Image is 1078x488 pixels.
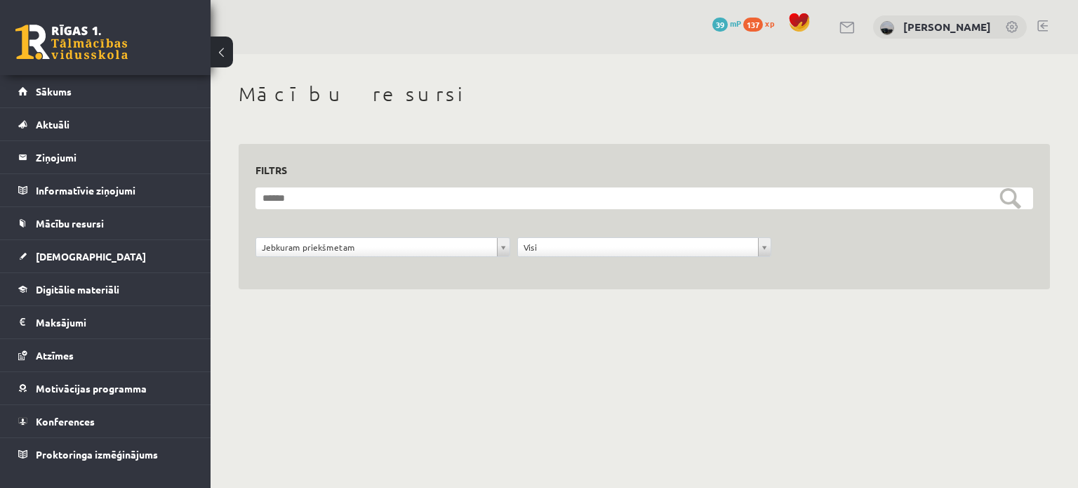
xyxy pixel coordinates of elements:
a: Visi [518,238,771,256]
span: Atzīmes [36,349,74,362]
a: Rīgas 1. Tālmācības vidusskola [15,25,128,60]
a: Atzīmes [18,339,193,371]
span: Visi [524,238,753,256]
a: Konferences [18,405,193,437]
a: Mācību resursi [18,207,193,239]
a: Proktoringa izmēģinājums [18,438,193,470]
a: 137 xp [743,18,781,29]
h1: Mācību resursi [239,82,1050,106]
span: Proktoringa izmēģinājums [36,448,158,461]
span: Konferences [36,415,95,428]
span: Mācību resursi [36,217,104,230]
legend: Ziņojumi [36,141,193,173]
span: mP [730,18,741,29]
a: Maksājumi [18,306,193,338]
a: [DEMOGRAPHIC_DATA] [18,240,193,272]
a: Sākums [18,75,193,107]
span: Sākums [36,85,72,98]
span: Jebkuram priekšmetam [262,238,491,256]
a: Aktuāli [18,108,193,140]
h3: Filtrs [255,161,1016,180]
span: [DEMOGRAPHIC_DATA] [36,250,146,263]
a: [PERSON_NAME] [903,20,991,34]
span: Aktuāli [36,118,69,131]
a: Digitālie materiāli [18,273,193,305]
img: Haralds Zemišs [880,21,894,35]
span: Digitālie materiāli [36,283,119,296]
a: Ziņojumi [18,141,193,173]
legend: Maksājumi [36,306,193,338]
a: Informatīvie ziņojumi [18,174,193,206]
span: 39 [712,18,728,32]
a: Motivācijas programma [18,372,193,404]
span: 137 [743,18,763,32]
span: Motivācijas programma [36,382,147,395]
a: 39 mP [712,18,741,29]
a: Jebkuram priekšmetam [256,238,510,256]
span: xp [765,18,774,29]
legend: Informatīvie ziņojumi [36,174,193,206]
